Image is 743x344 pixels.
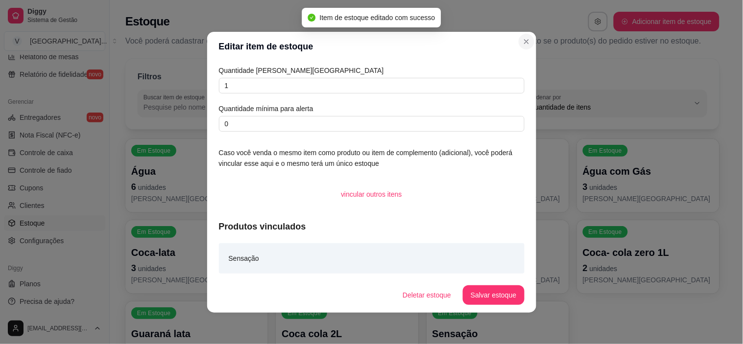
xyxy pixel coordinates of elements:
span: check-circle [308,14,316,22]
article: Quantidade [PERSON_NAME][GEOGRAPHIC_DATA] [219,65,525,76]
button: Deletar estoque [395,285,459,305]
header: Editar item de estoque [207,32,536,61]
span: Item de estoque editado com sucesso [320,14,435,22]
button: vincular outros itens [333,184,410,204]
button: Close [519,34,534,49]
article: Quantidade mínima para alerta [219,103,525,114]
button: Salvar estoque [463,285,524,305]
article: Caso você venda o mesmo item como produto ou item de complemento (adicional), você poderá vincula... [219,147,525,169]
article: Produtos vinculados [219,220,525,233]
article: Sensação [229,253,259,264]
